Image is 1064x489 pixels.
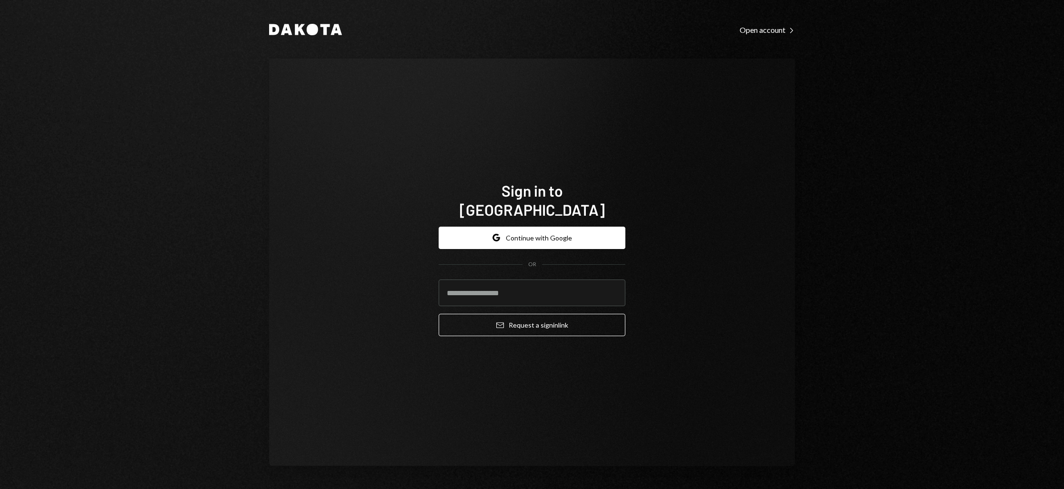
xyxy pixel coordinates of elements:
[740,25,795,35] div: Open account
[439,314,625,336] button: Request a signinlink
[439,181,625,219] h1: Sign in to [GEOGRAPHIC_DATA]
[740,24,795,35] a: Open account
[439,227,625,249] button: Continue with Google
[528,260,536,269] div: OR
